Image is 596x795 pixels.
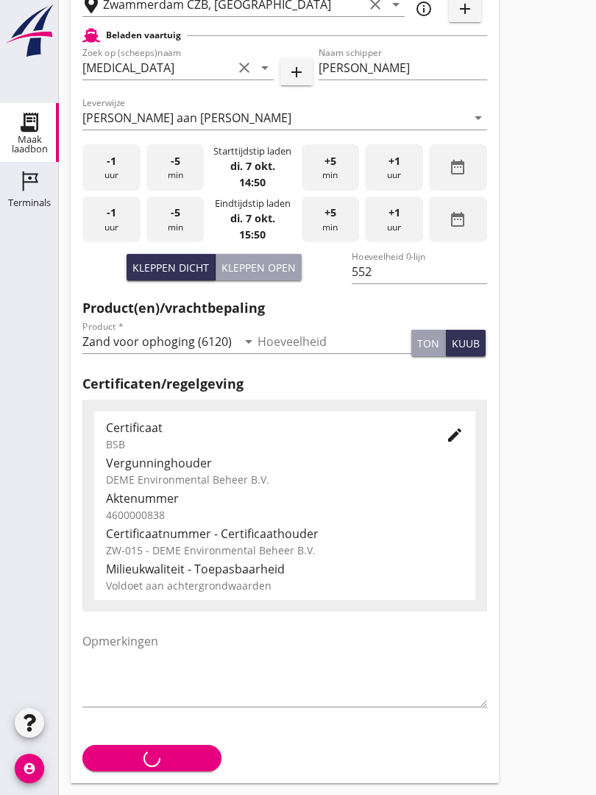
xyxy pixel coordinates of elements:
textarea: Opmerkingen [82,629,487,707]
h2: Product(en)/vrachtbepaling [82,298,487,318]
div: DEME Environmental Beheer B.V. [106,472,464,487]
div: Eindtijdstip laden [215,197,291,211]
div: ton [417,336,439,351]
span: +5 [324,153,336,169]
i: date_range [449,211,466,228]
strong: di. 7 okt. [230,211,275,225]
div: Aktenummer [106,490,464,507]
i: date_range [449,158,466,176]
input: Naam schipper [319,56,487,79]
h2: Certificaten/regelgeving [82,374,487,394]
div: ZW-015 - DEME Environmental Beheer B.V. [106,543,464,558]
button: Kleppen dicht [127,254,216,280]
strong: di. 7 okt. [230,159,275,173]
div: uur [365,197,423,243]
span: -1 [107,205,116,221]
div: Voldoet aan achtergrondwaarden [106,578,464,593]
div: Kleppen dicht [132,260,209,275]
div: uur [365,144,423,191]
i: arrow_drop_down [256,59,274,77]
i: arrow_drop_down [469,109,487,127]
strong: 15:50 [239,227,266,241]
span: -5 [171,205,180,221]
button: kuub [446,330,486,356]
span: +5 [324,205,336,221]
span: -1 [107,153,116,169]
input: Product * [82,330,237,353]
input: Hoeveelheid 0-lijn [352,260,486,283]
button: ton [411,330,446,356]
input: Zoek op (scheeps)naam [82,56,233,79]
i: arrow_drop_down [240,333,258,350]
i: account_circle [15,754,44,783]
div: uur [82,197,141,243]
div: Certificaatnummer - Certificaathouder [106,525,464,543]
div: BSB [106,437,422,452]
span: +1 [389,205,400,221]
div: uur [82,144,141,191]
img: logo-small.a267ee39.svg [3,4,56,58]
div: 4600000838 [106,507,464,523]
div: [PERSON_NAME] aan [PERSON_NAME] [82,111,291,124]
input: Hoeveelheid [258,330,412,353]
div: min [146,144,205,191]
div: Starttijdstip laden [213,144,291,158]
span: -5 [171,153,180,169]
i: add [288,63,305,81]
div: Terminals [8,198,51,208]
h2: Beladen vaartuig [106,29,181,42]
strong: 14:50 [239,175,266,189]
div: Milieukwaliteit - Toepasbaarheid [106,560,464,578]
button: Kleppen open [216,254,302,280]
div: min [302,144,360,191]
i: clear [235,59,253,77]
div: Certificaat [106,419,422,437]
div: kuub [452,336,480,351]
span: +1 [389,153,400,169]
i: edit [446,426,464,444]
div: Vergunninghouder [106,454,464,472]
div: min [146,197,205,243]
div: Kleppen open [221,260,296,275]
div: min [302,197,360,243]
